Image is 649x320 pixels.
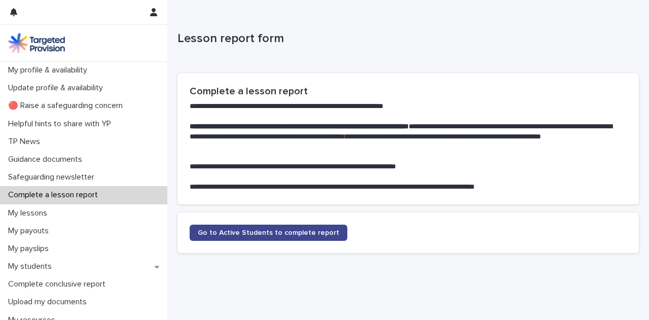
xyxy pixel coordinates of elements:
[190,85,627,97] h2: Complete a lesson report
[4,172,102,182] p: Safeguarding newsletter
[4,244,57,254] p: My payslips
[4,119,119,129] p: Helpful hints to share with YP
[4,262,60,271] p: My students
[4,208,55,218] p: My lessons
[4,190,106,200] p: Complete a lesson report
[8,33,65,53] img: M5nRWzHhSzIhMunXDL62
[4,83,111,93] p: Update profile & availability
[177,31,635,46] p: Lesson report form
[4,137,48,147] p: TP News
[4,65,95,75] p: My profile & availability
[198,229,339,236] span: Go to Active Students to complete report
[190,225,347,241] a: Go to Active Students to complete report
[4,279,114,289] p: Complete conclusive report
[4,155,90,164] p: Guidance documents
[4,226,57,236] p: My payouts
[4,101,131,111] p: 🔴 Raise a safeguarding concern
[4,297,95,307] p: Upload my documents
